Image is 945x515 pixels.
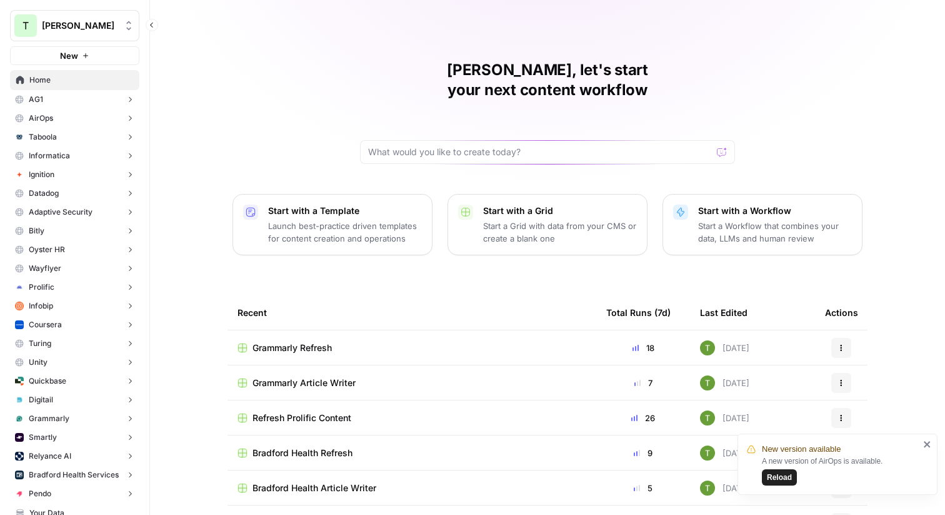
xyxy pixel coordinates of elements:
[10,466,139,484] button: Bradford Health Services
[10,372,139,390] button: Quickbase
[15,170,24,179] img: jg2db1r2bojt4rpadgkfzs6jzbyg
[29,150,70,161] span: Informatica
[15,302,24,310] img: e96rwc90nz550hm4zzehfpz0of55
[29,413,69,424] span: Grammarly
[237,342,586,354] a: Grammarly Refresh
[700,410,749,426] div: [DATE]
[15,471,24,479] img: 0xotxkj32g9ill9ld0jvwrjjfnpj
[29,451,71,462] span: Relyance AI
[252,342,332,354] span: Grammarly Refresh
[606,412,680,424] div: 26
[606,447,680,459] div: 9
[29,169,54,180] span: Ignition
[268,205,422,217] p: Start with a Template
[483,205,637,217] p: Start with a Grid
[700,375,715,390] img: yba7bbzze900hr86j8rqqvfn473j
[447,194,647,255] button: Start with a GridStart a Grid with data from your CMS or create a blank one
[232,194,432,255] button: Start with a TemplateLaunch best-practice driven templates for content creation and operations
[10,334,139,353] button: Turing
[606,482,680,494] div: 5
[29,357,47,368] span: Unity
[10,165,139,184] button: Ignition
[42,19,117,32] span: [PERSON_NAME]
[237,295,586,330] div: Recent
[29,244,65,255] span: Oyster HR
[237,377,586,389] a: Grammarly Article Writer
[10,390,139,409] button: Digitail
[10,315,139,334] button: Coursera
[762,456,919,486] div: A new version of AirOps is available.
[10,10,139,41] button: Workspace: Travis Demo
[10,109,139,128] button: AirOps
[15,414,24,423] img: 6qj8gtflwv87ps1ofr2h870h2smq
[483,220,637,245] p: Start a Grid with data from your CMS or create a blank one
[29,113,53,124] span: AirOps
[15,133,24,141] img: gof5uhmc929mcmwfs7g663om0qxx
[29,338,51,349] span: Turing
[15,452,24,461] img: 8r7vcgjp7k596450bh7nfz5jb48j
[29,375,66,387] span: Quickbase
[10,240,139,259] button: Oyster HR
[368,146,712,158] input: What would you like to create today?
[10,484,139,503] button: Pendo
[15,283,24,292] img: fan0pbaj1h6uk31gyhtjyk7uzinz
[60,49,78,62] span: New
[10,46,139,65] button: New
[29,94,43,105] span: AG1
[700,295,747,330] div: Last Edited
[10,259,139,278] button: Wayflyer
[10,203,139,222] button: Adaptive Security
[10,409,139,428] button: Grammarly
[268,220,422,245] p: Launch best-practice driven templates for content creation and operations
[29,488,51,499] span: Pendo
[700,375,749,390] div: [DATE]
[10,184,139,203] button: Datadog
[606,377,680,389] div: 7
[700,446,749,461] div: [DATE]
[252,447,352,459] span: Bradford Health Refresh
[237,447,586,459] a: Bradford Health Refresh
[700,446,715,461] img: yba7bbzze900hr86j8rqqvfn473j
[10,128,139,146] button: Taboola
[29,300,53,312] span: Infobip
[29,263,61,274] span: Wayflyer
[923,439,932,449] button: close
[252,482,376,494] span: Bradford Health Article Writer
[762,469,797,486] button: Reload
[606,342,680,354] div: 18
[15,395,24,404] img: 21cqirn3y8po2glfqu04segrt9y0
[29,282,54,293] span: Prolific
[698,220,852,245] p: Start a Workflow that combines your data, LLMs and human review
[237,412,586,424] a: Refresh Prolific Content
[825,295,858,330] div: Actions
[10,297,139,315] button: Infobip
[698,205,852,217] p: Start with a Workflow
[22,18,29,33] span: T
[762,443,841,456] span: New version available
[10,353,139,372] button: Unity
[10,428,139,447] button: Smartly
[29,432,57,443] span: Smartly
[15,433,24,442] img: pf0m9uptbb5lunep0ouiqv2syuku
[360,60,735,100] h1: [PERSON_NAME], let's start your next content workflow
[15,377,24,385] img: su6rzb6ooxtlguexw0i7h3ek2qys
[29,131,57,143] span: Taboola
[10,222,139,240] button: Bitly
[29,207,92,218] span: Adaptive Security
[237,482,586,494] a: Bradford Health Article Writer
[700,481,715,496] img: yba7bbzze900hr86j8rqqvfn473j
[252,412,351,424] span: Refresh Prolific Content
[700,340,715,355] img: yba7bbzze900hr86j8rqqvfn473j
[700,340,749,355] div: [DATE]
[29,74,134,86] span: Home
[29,225,44,237] span: Bitly
[662,194,862,255] button: Start with a WorkflowStart a Workflow that combines your data, LLMs and human review
[29,188,59,199] span: Datadog
[10,278,139,297] button: Prolific
[252,377,356,389] span: Grammarly Article Writer
[29,394,53,405] span: Digitail
[29,469,119,481] span: Bradford Health Services
[700,481,749,496] div: [DATE]
[700,410,715,426] img: yba7bbzze900hr86j8rqqvfn473j
[10,146,139,165] button: Informatica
